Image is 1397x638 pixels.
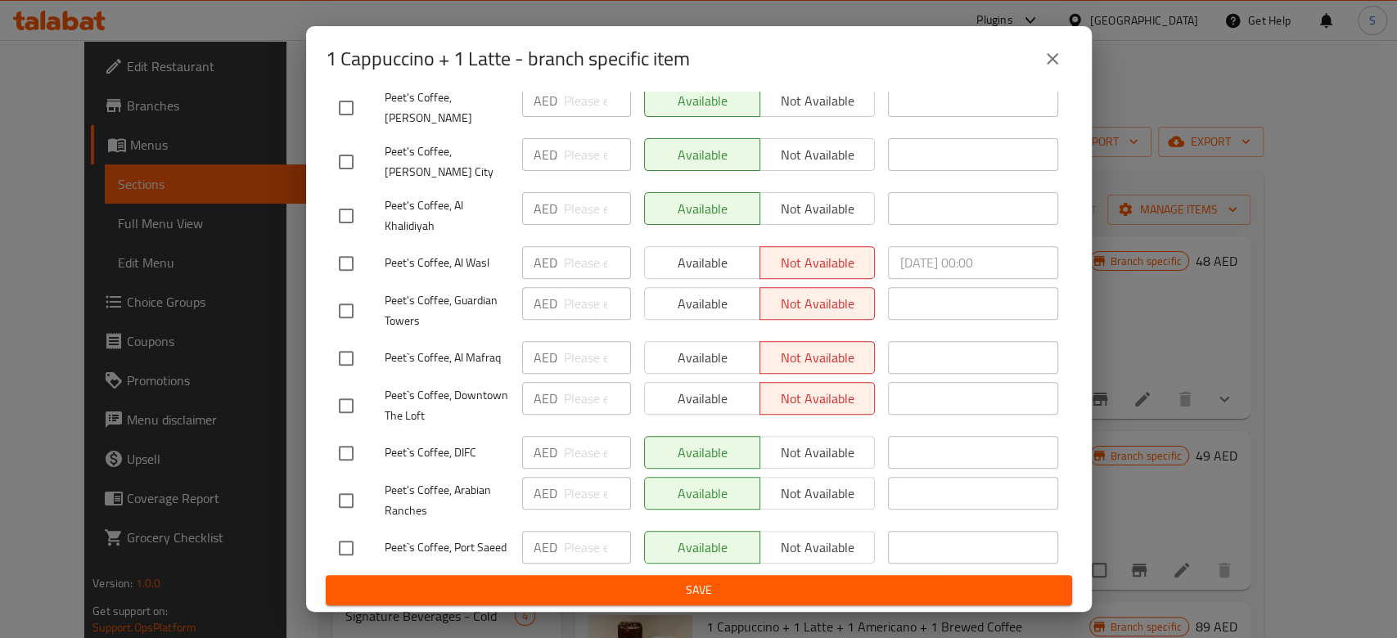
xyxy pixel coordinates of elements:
span: Peet`s Coffee, Al Mafraq [385,348,509,368]
span: Save [339,580,1059,600]
input: Please enter price [564,84,631,117]
p: AED [534,145,557,164]
p: AED [534,91,557,110]
p: AED [534,199,557,218]
p: AED [534,389,557,408]
span: Peet's Coffee, Al Wasl [385,253,509,273]
span: Peet`s Coffee, Downtown The Loft [385,385,509,426]
p: AED [534,537,557,557]
span: Peet's Coffee, Guardian Towers [385,290,509,331]
input: Please enter price [564,287,631,320]
p: AED [534,443,557,462]
span: Peet's Coffee, [PERSON_NAME] [385,88,509,128]
button: close [1033,39,1072,79]
input: Please enter price [564,192,631,225]
p: AED [534,483,557,503]
input: Please enter price [564,138,631,171]
p: AED [534,294,557,313]
input: Please enter price [564,436,631,469]
span: Peet's Coffee, Arabian Ranches [385,480,509,521]
input: Please enter price [564,477,631,510]
span: Peet`s Coffee, DIFC [385,443,509,463]
input: Please enter price [564,246,631,279]
span: Peet's Coffee, Al Khalidiyah [385,195,509,236]
input: Please enter price [564,531,631,564]
h2: 1 Cappuccino + 1 Latte - branch specific item [326,46,690,72]
input: Please enter price [564,341,631,374]
span: Peet's Coffee, [PERSON_NAME] City [385,142,509,182]
button: Save [326,575,1072,605]
span: Peet`s Coffee, Port Saeed [385,537,509,558]
input: Please enter price [564,382,631,415]
p: AED [534,253,557,272]
p: AED [534,348,557,367]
